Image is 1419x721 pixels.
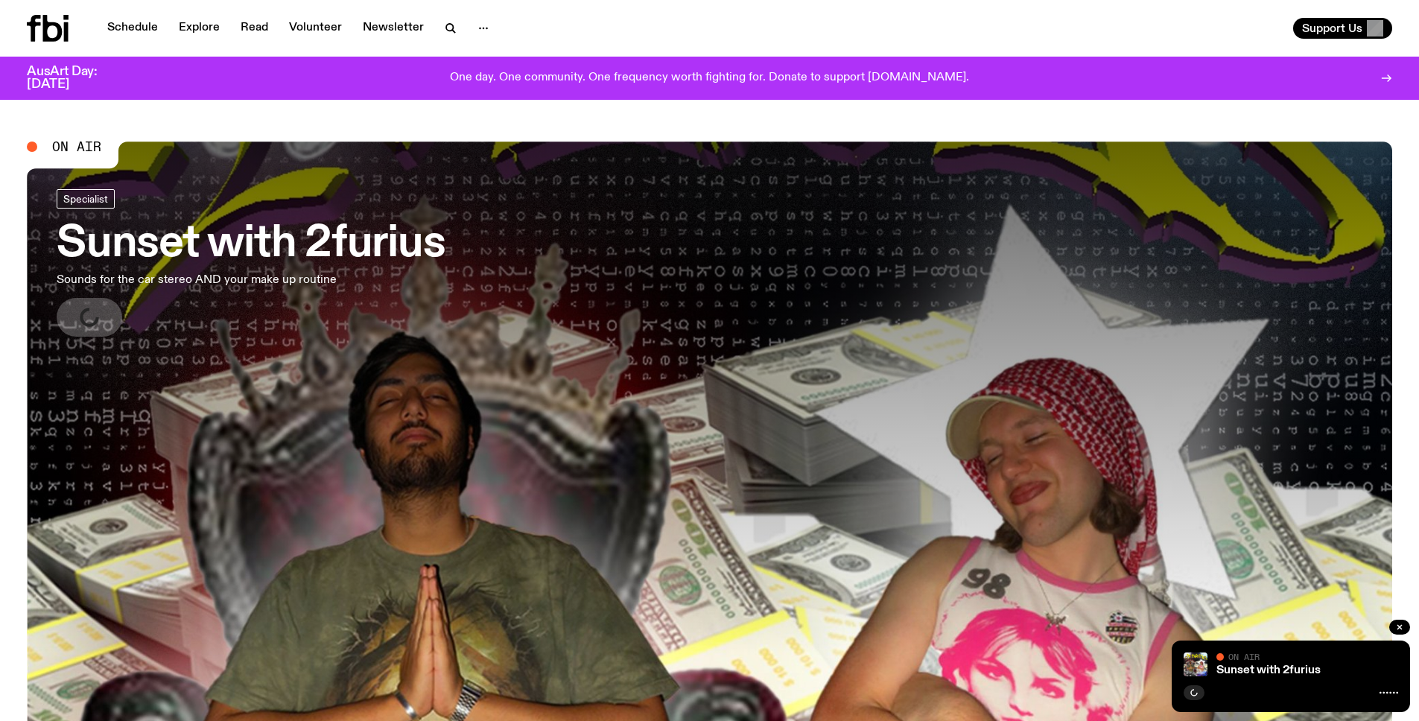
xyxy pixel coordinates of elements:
h3: Sunset with 2furius [57,223,445,265]
button: Support Us [1293,18,1392,39]
a: Sunset with 2furiusSounds for the car stereo AND your make up routine [57,189,445,337]
a: Schedule [98,18,167,39]
a: Explore [170,18,229,39]
a: Read [232,18,277,39]
span: Specialist [63,193,108,204]
span: On Air [52,140,101,153]
p: One day. One community. One frequency worth fighting for. Donate to support [DOMAIN_NAME]. [450,72,969,85]
h3: AusArt Day: [DATE] [27,66,122,91]
span: On Air [1228,652,1260,661]
a: Sunset with 2furius [1216,664,1321,676]
p: Sounds for the car stereo AND your make up routine [57,271,438,289]
a: Specialist [57,189,115,209]
a: Newsletter [354,18,433,39]
img: In the style of cheesy 2000s hip hop mixtapes - Mateo on the left has his hands clapsed in prayer... [1184,652,1207,676]
span: Support Us [1302,22,1362,35]
a: Volunteer [280,18,351,39]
